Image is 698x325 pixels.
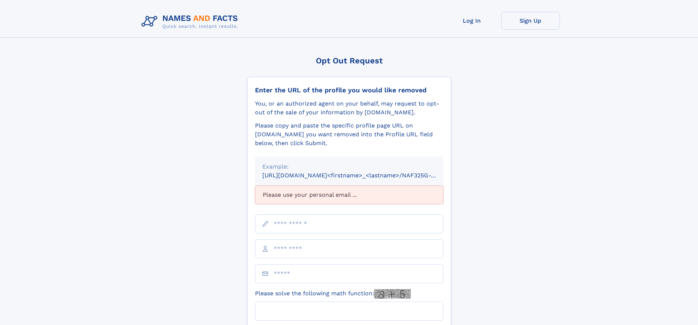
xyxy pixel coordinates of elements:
img: Logo Names and Facts [139,12,244,32]
small: [URL][DOMAIN_NAME]<firstname>_<lastname>/NAF325G-xxxxxxxx [262,172,457,179]
div: Enter the URL of the profile you would like removed [255,86,443,94]
label: Please solve the following math function: [255,289,411,299]
div: Example: [262,162,436,171]
a: Sign Up [501,12,560,30]
a: Log In [443,12,501,30]
div: You, or an authorized agent on your behalf, may request to opt-out of the sale of your informatio... [255,99,443,117]
div: Opt Out Request [247,56,451,65]
div: Please copy and paste the specific profile page URL on [DOMAIN_NAME] you want removed into the Pr... [255,121,443,148]
div: Please use your personal email ... [255,186,443,204]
